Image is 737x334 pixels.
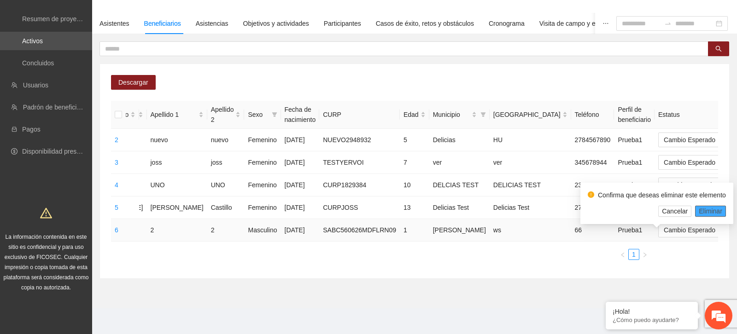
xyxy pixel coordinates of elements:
[281,219,320,242] td: [DATE]
[664,20,672,27] span: swap-right
[571,129,614,151] td: 2784567890
[22,15,121,23] a: Resumen de proyectos aprobados
[281,101,320,129] th: Fecha de nacimiento
[281,174,320,196] td: [DATE]
[281,151,320,174] td: [DATE]
[147,174,207,196] td: UNO
[490,219,571,242] td: ws
[639,249,650,260] li: Next Page
[614,174,655,196] td: Prueba1
[433,109,470,120] span: Municipio
[598,190,726,200] div: Confirma que deseas eliminar este elemento
[489,18,525,29] div: Cronograma
[111,75,156,90] button: Descargar
[272,112,277,117] span: filter
[244,219,281,242] td: Masculino
[429,219,490,242] td: [PERSON_NAME]
[244,174,281,196] td: Femenino
[23,104,91,111] a: Padrón de beneficiarios
[270,108,279,121] span: filter
[244,129,281,151] td: Femenino
[319,196,400,219] td: CURPJOSS
[324,18,361,29] div: Participantes
[493,109,561,120] span: [GEOGRAPHIC_DATA]
[613,317,691,323] p: ¿Cómo puedo ayudarte?
[151,5,173,27] div: Minimizar ventana de chat en vivo
[211,104,234,125] span: Apellido 2
[490,174,571,196] td: DELICIAS TEST
[429,196,490,219] td: Delicias Test
[400,101,429,129] th: Edad
[400,129,429,151] td: 5
[400,196,429,219] td: 13
[207,219,245,242] td: 2
[602,20,609,27] span: ellipsis
[571,151,614,174] td: 345678944
[48,47,155,59] div: Chatee con nosotros ahora
[429,101,490,129] th: Municipio
[404,109,419,120] span: Edad
[655,101,733,129] th: Estatus
[147,219,207,242] td: 2
[22,37,43,45] a: Activos
[620,252,626,258] span: left
[22,126,41,133] a: Pagos
[40,207,52,219] span: warning
[115,204,118,211] a: 5
[319,129,400,151] td: NUEVO2948932
[695,206,726,217] button: Eliminar
[429,151,490,174] td: ver
[144,18,181,29] div: Beneficiarios
[244,196,281,219] td: Femenino
[115,226,118,234] a: 6
[319,101,400,129] th: CURP
[629,249,639,259] a: 1
[207,196,245,219] td: Castillo
[243,18,309,29] div: Objetivos y actividades
[429,174,490,196] td: DELCIAS TEST
[614,129,655,151] td: Prueba1
[53,112,127,205] span: Estamos en línea.
[571,174,614,196] td: 2345678912
[151,109,197,120] span: Apellido 1
[639,249,650,260] button: right
[490,101,571,129] th: Colonia
[571,219,614,242] td: 66
[490,196,571,219] td: Delicias Test
[376,18,474,29] div: Casos de éxito, retos y obstáculos
[664,178,724,192] span: Cambio Esperado
[244,151,281,174] td: Femenino
[628,249,639,260] li: 1
[207,174,245,196] td: UNO
[479,108,488,121] span: filter
[658,206,691,217] button: Cancelar
[115,181,118,189] a: 4
[664,155,724,169] span: Cambio Esperado
[115,159,118,166] a: 3
[400,219,429,242] td: 1
[480,112,486,117] span: filter
[400,174,429,196] td: 10
[281,129,320,151] td: [DATE]
[699,206,722,216] span: Eliminar
[22,148,101,155] a: Disponibilidad presupuestal
[281,196,320,219] td: [DATE]
[658,109,722,120] span: Estatus
[400,151,429,174] td: 7
[664,20,672,27] span: to
[539,18,626,29] div: Visita de campo y entregables
[207,129,245,151] td: nuevo
[115,136,118,144] a: 2
[715,46,722,53] span: search
[4,234,89,291] span: La información contenida en este sitio es confidencial y para uso exclusivo de FICOSEC. Cualquier...
[490,129,571,151] td: HU
[207,101,245,129] th: Apellido 2
[22,59,54,67] a: Concluidos
[147,129,207,151] td: nuevo
[571,196,614,219] td: 2721345678
[613,308,691,315] div: ¡Hola!
[490,151,571,174] td: ver
[207,151,245,174] td: joss
[617,249,628,260] li: Previous Page
[571,101,614,129] th: Teléfono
